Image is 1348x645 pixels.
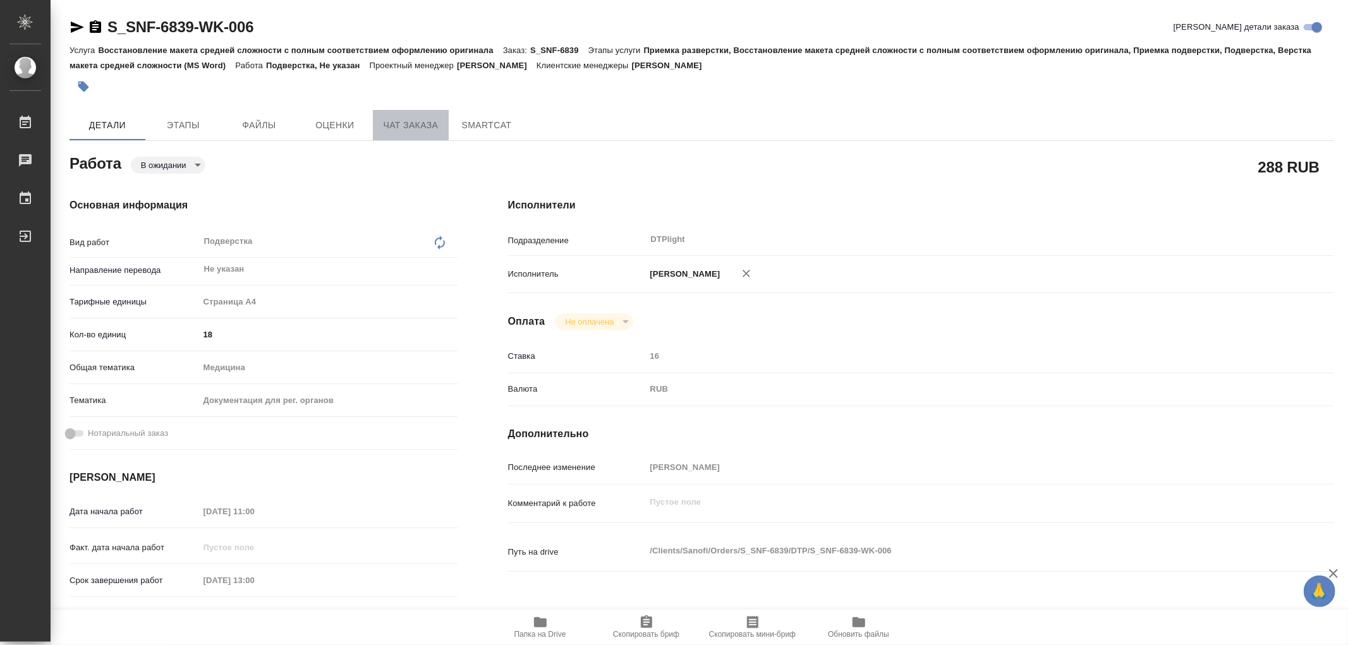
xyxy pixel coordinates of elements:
p: Тематика [70,394,199,407]
span: Скопировать бриф [613,630,679,639]
button: Обновить файлы [806,610,912,645]
button: В ожидании [137,160,190,171]
p: Тарифные единицы [70,296,199,308]
p: Путь на drive [508,546,646,558]
h4: [PERSON_NAME] [70,470,458,485]
h2: 288 RUB [1258,156,1320,178]
span: Файлы [229,118,289,133]
p: Подверстка, Не указан [266,61,370,70]
p: [PERSON_NAME] [632,61,712,70]
span: Оценки [305,118,365,133]
span: SmartCat [456,118,517,133]
span: Нотариальный заказ [88,427,168,440]
span: Чат заказа [380,118,441,133]
div: Медицина [199,357,458,378]
button: Скопировать ссылку для ЯМессенджера [70,20,85,35]
h2: Работа [70,151,121,174]
h4: Оплата [508,314,545,329]
p: Приемка разверстки, Восстановление макета средней сложности с полным соответствием оформлению ори... [70,45,1311,70]
p: S_SNF-6839 [530,45,588,55]
span: [PERSON_NAME] детали заказа [1174,21,1299,33]
button: 🙏 [1304,576,1335,607]
p: Кол-во единиц [70,329,199,341]
p: Исполнитель [508,268,646,280]
div: Страница А4 [199,291,458,313]
button: Скопировать бриф [593,610,700,645]
p: Проектный менеджер [370,61,457,70]
span: Папка на Drive [514,630,566,639]
p: Подразделение [508,234,646,247]
h4: Исполнители [508,198,1334,213]
span: Этапы [153,118,214,133]
p: [PERSON_NAME] [457,61,537,70]
p: Клиентские менеджеры [537,61,632,70]
p: Услуга [70,45,98,55]
div: В ожидании [555,313,633,330]
a: S_SNF-6839-WK-006 [107,18,253,35]
input: Пустое поле [646,347,1265,365]
textarea: /Clients/Sanofi/Orders/S_SNF-6839/DTP/S_SNF-6839-WK-006 [646,540,1265,562]
p: Работа [235,61,266,70]
input: ✎ Введи что-нибудь [199,325,458,344]
div: RUB [646,378,1265,400]
button: Добавить тэг [70,73,97,100]
p: Комментарий к работе [508,497,646,510]
div: Документация для рег. органов [199,390,458,411]
button: Скопировать ссылку [88,20,103,35]
h4: Дополнительно [508,426,1334,442]
span: 🙏 [1309,578,1330,605]
button: Папка на Drive [487,610,593,645]
input: Пустое поле [199,538,310,557]
p: Заказ: [503,45,530,55]
p: Восстановление макета средней сложности с полным соответствием оформлению оригинала [98,45,502,55]
p: Вид работ [70,236,199,249]
p: Факт. дата начала работ [70,541,199,554]
input: Пустое поле [199,502,310,521]
p: Дата начала работ [70,505,199,518]
span: Детали [77,118,138,133]
input: Пустое поле [199,571,310,589]
span: Скопировать мини-бриф [709,630,796,639]
p: Валюта [508,383,646,395]
span: Обновить файлы [828,630,889,639]
p: Этапы услуги [588,45,644,55]
button: Не оплачена [561,316,617,327]
h4: Основная информация [70,198,458,213]
p: Общая тематика [70,361,199,374]
div: В ожидании [131,157,205,174]
p: Последнее изменение [508,461,646,474]
button: Удалить исполнителя [732,260,760,287]
p: Направление перевода [70,264,199,277]
button: Скопировать мини-бриф [700,610,806,645]
p: [PERSON_NAME] [646,268,720,280]
p: Срок завершения работ [70,574,199,587]
input: Пустое поле [646,458,1265,476]
p: Ставка [508,350,646,363]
